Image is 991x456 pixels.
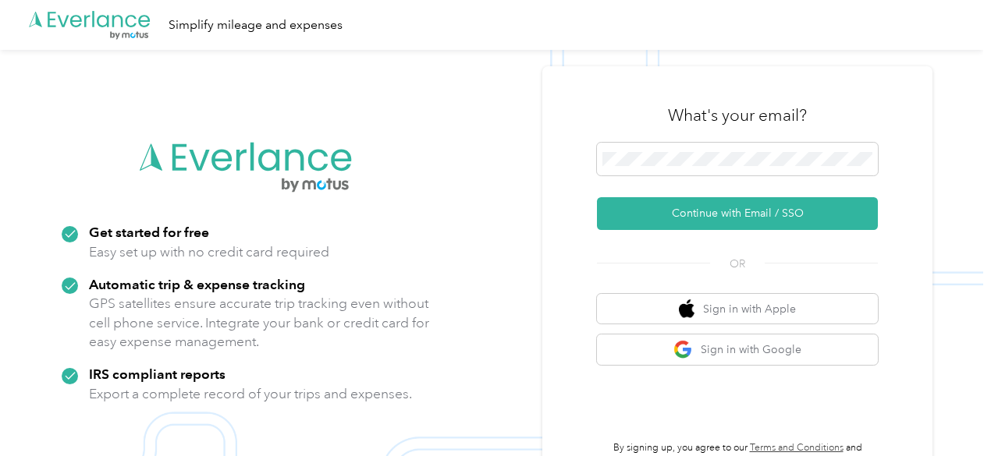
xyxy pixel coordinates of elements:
[169,16,343,35] div: Simplify mileage and expenses
[750,442,844,454] a: Terms and Conditions
[597,334,878,365] button: google logoSign in with Google
[597,294,878,324] button: apple logoSign in with Apple
[710,256,765,272] span: OR
[89,366,226,382] strong: IRS compliant reports
[89,384,412,404] p: Export a complete record of your trips and expenses.
[89,224,209,240] strong: Get started for free
[673,340,693,359] img: google logo
[89,276,305,292] strong: Automatic trip & expense tracking
[89,294,430,352] p: GPS satellites ensure accurate trip tracking even without cell phone service. Integrate your bank...
[679,299,694,319] img: apple logo
[89,242,329,262] p: Easy set up with no credit card required
[668,104,807,126] h3: What's your email?
[597,197,878,230] button: Continue with Email / SSO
